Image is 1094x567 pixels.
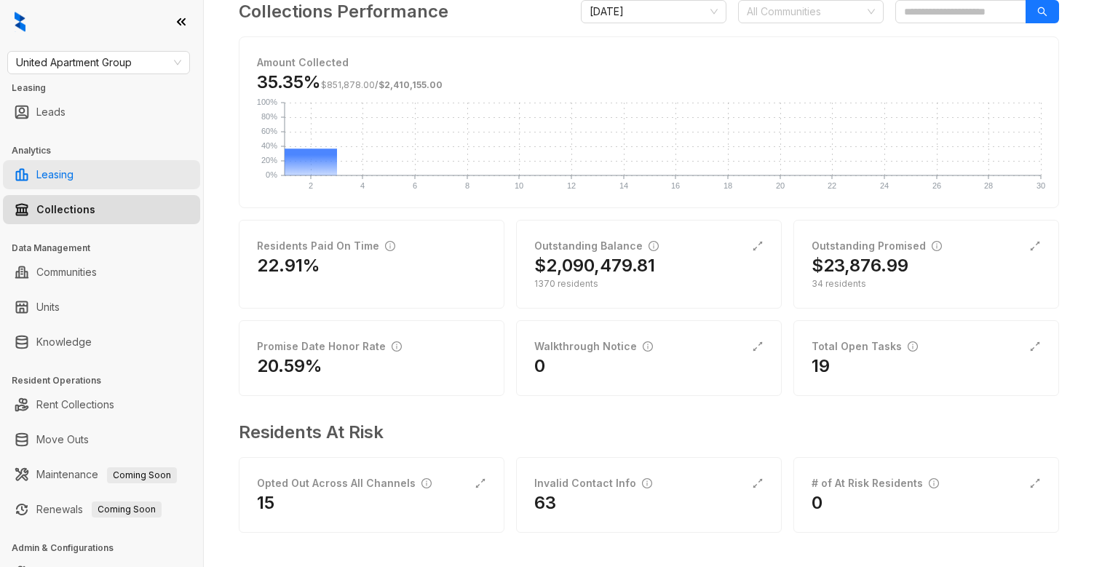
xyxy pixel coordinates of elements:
[534,354,545,378] h2: 0
[1037,7,1047,17] span: search
[932,181,941,190] text: 26
[360,181,365,190] text: 4
[534,338,653,354] div: Walkthrough Notice
[3,390,200,419] li: Rent Collections
[567,181,576,190] text: 12
[257,475,432,491] div: Opted Out Across All Channels
[3,98,200,127] li: Leads
[413,181,417,190] text: 6
[724,181,732,190] text: 18
[643,341,653,352] span: info-circle
[671,181,680,190] text: 16
[649,241,659,251] span: info-circle
[752,341,764,352] span: expand-alt
[36,293,60,322] a: Units
[515,181,523,190] text: 10
[812,277,1041,290] div: 34 residents
[929,478,939,488] span: info-circle
[475,477,486,489] span: expand-alt
[812,254,908,277] h2: $23,876.99
[392,341,402,352] span: info-circle
[378,79,443,90] span: $2,410,155.00
[3,328,200,357] li: Knowledge
[984,181,993,190] text: 28
[257,238,395,254] div: Residents Paid On Time
[812,338,918,354] div: Total Open Tasks
[36,328,92,357] a: Knowledge
[3,258,200,287] li: Communities
[752,240,764,252] span: expand-alt
[257,491,274,515] h2: 15
[3,460,200,489] li: Maintenance
[812,354,830,378] h2: 19
[1029,341,1041,352] span: expand-alt
[15,12,25,32] img: logo
[642,478,652,488] span: info-circle
[12,374,203,387] h3: Resident Operations
[36,195,95,224] a: Collections
[812,475,939,491] div: # of At Risk Residents
[880,181,889,190] text: 24
[257,98,277,106] text: 100%
[261,112,277,121] text: 80%
[534,475,652,491] div: Invalid Contact Info
[932,241,942,251] span: info-circle
[465,181,469,190] text: 8
[261,141,277,150] text: 40%
[534,491,556,515] h2: 63
[309,181,313,190] text: 2
[619,181,628,190] text: 14
[36,98,66,127] a: Leads
[534,277,764,290] div: 1370 residents
[36,495,162,524] a: RenewalsComing Soon
[321,79,443,90] span: /
[421,478,432,488] span: info-circle
[36,160,74,189] a: Leasing
[590,1,718,23] span: September 2025
[534,238,659,254] div: Outstanding Balance
[3,160,200,189] li: Leasing
[261,156,277,164] text: 20%
[257,254,320,277] h2: 22.91%
[828,181,836,190] text: 22
[16,52,181,74] span: United Apartment Group
[776,181,785,190] text: 20
[36,390,114,419] a: Rent Collections
[12,242,203,255] h3: Data Management
[385,241,395,251] span: info-circle
[1029,240,1041,252] span: expand-alt
[534,254,655,277] h2: $2,090,479.81
[1029,477,1041,489] span: expand-alt
[261,127,277,135] text: 60%
[257,56,349,68] strong: Amount Collected
[752,477,764,489] span: expand-alt
[36,258,97,287] a: Communities
[3,425,200,454] li: Move Outs
[92,501,162,518] span: Coming Soon
[3,495,200,524] li: Renewals
[812,238,942,254] div: Outstanding Promised
[908,341,918,352] span: info-circle
[107,467,177,483] span: Coming Soon
[36,425,89,454] a: Move Outs
[1036,181,1045,190] text: 30
[12,82,203,95] h3: Leasing
[257,71,443,94] h3: 35.35%
[12,542,203,555] h3: Admin & Configurations
[812,491,823,515] h2: 0
[239,419,1047,445] h3: Residents At Risk
[266,170,277,179] text: 0%
[12,144,203,157] h3: Analytics
[321,79,375,90] span: $851,878.00
[257,338,402,354] div: Promise Date Honor Rate
[3,293,200,322] li: Units
[3,195,200,224] li: Collections
[257,354,322,378] h2: 20.59%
